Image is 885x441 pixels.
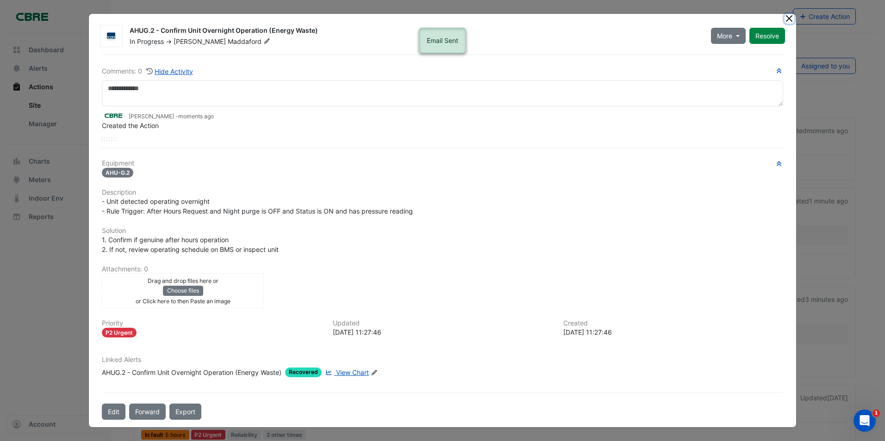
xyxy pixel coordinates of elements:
[148,277,218,284] small: Drag and drop files here or
[102,189,783,196] h6: Description
[717,31,732,41] span: More
[333,319,553,327] h6: Updated
[854,410,876,432] iframe: Intercom live chat
[336,368,369,376] span: View Chart
[129,404,166,420] button: Forward
[102,328,137,337] div: P2 Urgent
[324,367,369,377] a: View Chart
[102,236,279,253] span: 1. Confirm if genuine after hours operation 2. If not, review operating schedule on BMS or inspec...
[102,227,783,235] h6: Solution
[333,327,553,337] div: [DATE] 11:27:46
[130,26,700,37] div: AHUG.2 - Confirm Unit Overnight Operation (Energy Waste)
[102,122,159,129] span: Created the Action
[136,298,231,305] small: or Click here to then Paste an image
[102,367,281,377] div: AHUG.2 - Confirm Unit Overnight Operation (Energy Waste)
[130,37,164,45] span: In Progress
[100,32,122,41] img: Icon Logic
[873,410,880,417] span: 1
[785,14,794,24] button: Close
[749,28,785,44] button: Resolve
[371,369,378,376] fa-icon: Edit Linked Alerts
[102,404,125,420] button: Edit
[129,112,214,121] small: [PERSON_NAME] -
[174,37,226,45] span: [PERSON_NAME]
[166,37,172,45] span: ->
[102,319,322,327] h6: Priority
[102,356,783,364] h6: Linked Alerts
[146,66,193,77] button: Hide Activity
[178,113,214,120] span: 2025-09-04 11:27:46
[102,197,413,215] span: - Unit detected operating overnight - Rule Trigger: After Hours Request and Night purge is OFF an...
[711,28,746,44] button: More
[169,404,201,420] a: Export
[419,28,466,53] ngb-alert: Email Sent
[285,367,322,377] span: Recovered
[102,66,193,77] div: Comments: 0
[102,110,125,121] img: CBRE Charter Hall
[563,319,783,327] h6: Created
[102,265,783,273] h6: Attachments: 0
[102,168,133,178] span: AHU-G.2
[102,159,783,167] h6: Equipment
[163,286,203,296] button: Choose files
[228,37,272,46] span: Maddaford
[563,327,783,337] div: [DATE] 11:27:46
